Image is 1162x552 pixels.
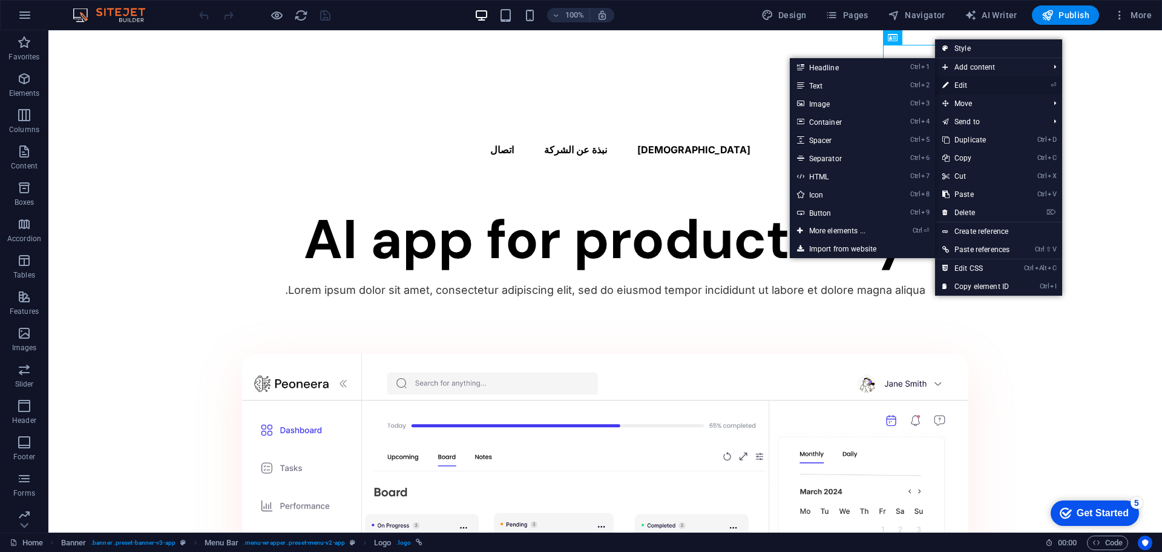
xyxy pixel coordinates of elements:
[790,58,890,76] a: Ctrl1Headline
[9,125,39,135] p: Columns
[1035,264,1047,272] i: Alt
[1066,538,1068,547] span: :
[883,5,950,25] button: Navigator
[913,227,922,234] i: Ctrl
[821,5,873,25] button: Pages
[1050,282,1056,290] i: I
[1048,190,1056,198] i: V
[1035,245,1045,253] i: Ctrl
[790,204,890,222] a: Ctrl9Button
[757,5,812,25] div: Design (Ctrl+Alt+Y)
[12,343,37,353] p: Images
[294,8,308,22] button: reload
[935,241,1017,259] a: Ctrl⇧VPaste references
[547,8,590,22] button: 100%
[935,149,1017,167] a: CtrlCCopy
[935,58,1044,76] span: Add content
[921,81,929,89] i: 2
[11,161,38,171] p: Content
[10,536,43,550] a: Click to cancel selection. Double-click to open Pages
[565,8,585,22] h6: 100%
[1138,536,1152,550] button: Usercentrics
[910,208,920,216] i: Ctrl
[597,10,608,21] i: On resize automatically adjust zoom level to fit chosen device.
[921,154,929,162] i: 6
[180,539,186,546] i: This element is a customizable preset
[416,539,422,546] i: This element is linked
[935,113,1044,131] a: Send to
[36,13,88,24] div: Get Started
[910,63,920,71] i: Ctrl
[1058,536,1077,550] span: 00 00
[921,208,929,216] i: 9
[1048,154,1056,162] i: C
[935,76,1017,95] a: ⏎Edit
[1037,154,1047,162] i: Ctrl
[790,167,890,185] a: Ctrl7HTML
[790,76,890,95] a: Ctrl2Text
[921,172,929,180] i: 7
[1037,136,1047,144] i: Ctrl
[790,131,890,149] a: Ctrl5Spacer
[15,198,34,207] p: Boxes
[935,131,1017,149] a: CtrlDDuplicate
[1048,264,1056,272] i: C
[1109,5,1157,25] button: More
[965,9,1017,21] span: AI Writer
[826,9,868,21] span: Pages
[910,154,920,162] i: Ctrl
[1042,9,1089,21] span: Publish
[790,113,890,131] a: Ctrl4Container
[921,99,929,107] i: 3
[935,167,1017,185] a: CtrlXCut
[910,136,920,144] i: Ctrl
[935,185,1017,204] a: CtrlVPaste
[910,81,920,89] i: Ctrl
[1045,536,1077,550] h6: Session time
[350,539,355,546] i: This element is a customizable preset
[91,536,176,550] span: . banner .preset-banner-v3-app
[1032,5,1099,25] button: Publish
[9,88,40,98] p: Elements
[13,452,35,462] p: Footer
[935,39,1062,58] a: Style
[790,222,890,240] a: Ctrl⏎More elements ...
[1087,536,1128,550] button: Code
[1037,190,1047,198] i: Ctrl
[205,536,238,550] span: Click to select. Double-click to edit
[924,227,929,234] i: ⏎
[1052,245,1056,253] i: V
[935,204,1017,222] a: ⌦Delete
[790,95,890,113] a: Ctrl3Image
[1048,136,1056,144] i: D
[921,136,929,144] i: 5
[790,149,890,167] a: Ctrl6Separator
[935,95,1044,113] span: Move
[921,190,929,198] i: 8
[761,9,807,21] span: Design
[910,190,920,198] i: Ctrl
[910,99,920,107] i: Ctrl
[935,222,1062,241] a: Create reference
[1024,264,1034,272] i: Ctrl
[13,488,35,498] p: Forms
[61,536,87,550] span: Click to select. Double-click to edit
[396,536,411,550] span: . logo
[1092,536,1123,550] span: Code
[960,5,1022,25] button: AI Writer
[374,536,391,550] span: Click to select. Double-click to edit
[757,5,812,25] button: Design
[243,536,345,550] span: . menu-wrapper .preset-menu-v2-app
[7,234,41,244] p: Accordion
[935,259,1017,278] a: CtrlAltCEdit CSS
[921,118,929,125] i: 4
[935,278,1017,296] a: CtrlICopy element ID
[790,185,890,204] a: Ctrl8Icon
[61,536,423,550] nav: breadcrumb
[90,2,102,15] div: 5
[1046,245,1051,253] i: ⇧
[1040,282,1049,290] i: Ctrl
[269,8,284,22] button: Click here to leave preview mode and continue editing
[12,416,36,425] p: Header
[910,172,920,180] i: Ctrl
